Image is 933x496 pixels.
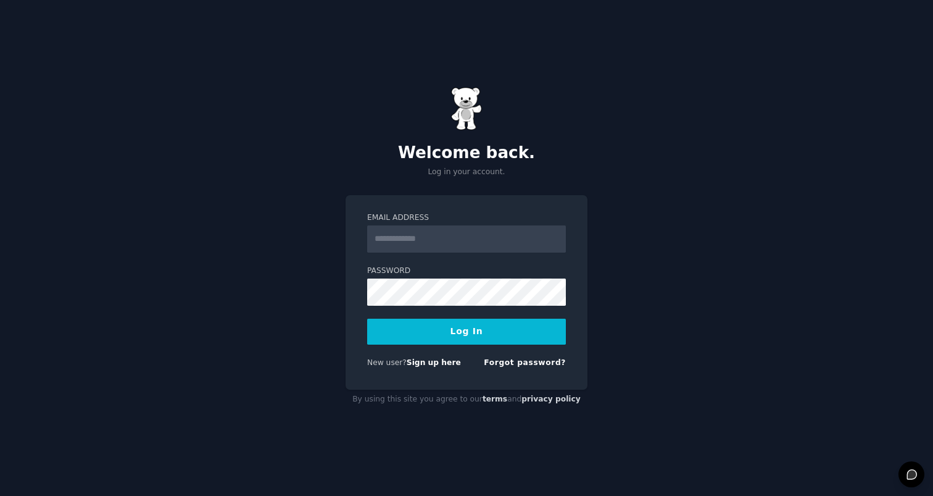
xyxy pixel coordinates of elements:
[367,212,566,224] label: Email Address
[346,143,587,163] h2: Welcome back.
[451,87,482,130] img: Gummy Bear
[367,319,566,345] button: Log In
[407,358,461,367] a: Sign up here
[521,395,581,403] a: privacy policy
[346,390,587,410] div: By using this site you agree to our and
[484,358,566,367] a: Forgot password?
[367,266,566,277] label: Password
[367,358,407,367] span: New user?
[346,167,587,178] p: Log in your account.
[483,395,507,403] a: terms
